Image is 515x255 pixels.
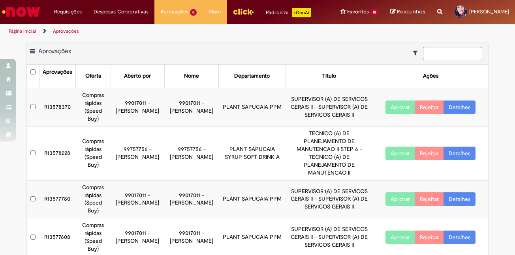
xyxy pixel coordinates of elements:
p: +GenAi [292,8,311,17]
td: 99017011 - [PERSON_NAME] [111,88,165,126]
button: Rejeitar [415,231,444,244]
div: Nome [184,72,199,80]
td: 99017011 - [PERSON_NAME] [111,180,165,218]
button: Aprovar [385,147,415,160]
td: SUPERVISOR (A) DE SERVICOS GERAIS II - SUPERVISOR (A) DE SERVICOS GERAIS II [286,88,373,126]
th: Aprovações [39,65,75,88]
button: Aprovar [385,192,415,206]
i: Mostrar filtros para: Suas Solicitações [413,50,421,56]
ul: Trilhas de página [6,24,337,39]
td: R13577780 [39,180,75,218]
span: 18 [370,9,378,16]
span: [PERSON_NAME] [469,8,509,15]
td: R13578370 [39,88,75,126]
div: Departamento [234,72,270,80]
a: Detalhes [444,147,476,160]
img: click_logo_yellow_360x200.png [233,6,254,17]
span: More [209,8,221,16]
div: Aprovações [43,68,72,76]
div: Padroniza [266,8,311,17]
span: Aprovações [38,47,71,55]
div: Ações [423,72,438,80]
td: 99757756 - [PERSON_NAME] [111,126,165,180]
span: Despesas Corporativas [94,8,148,16]
span: Favoritos [347,8,369,16]
a: Rascunhos [390,8,425,16]
td: Compras rápidas (Speed Buy) [75,88,111,126]
button: Aprovar [385,231,415,244]
td: 99017011 - [PERSON_NAME] [165,88,219,126]
span: Requisições [54,8,82,16]
td: SUPERVISOR (A) DE SERVICOS GERAIS II - SUPERVISOR (A) DE SERVICOS GERAIS II [286,180,373,218]
div: Aberto por [124,72,151,80]
a: Detalhes [444,101,476,114]
span: Rascunhos [397,8,425,15]
td: PLANT SAPUCAIA SYRUP SOFT DRINK A [218,126,286,180]
span: 8 [190,9,197,16]
button: Rejeitar [415,147,444,160]
td: PLANT SAPUCAIA PPM [218,88,286,126]
img: ServiceNow [1,4,41,20]
button: Rejeitar [415,192,444,206]
a: Detalhes [444,192,476,206]
div: Título [322,72,336,80]
td: PLANT SAPUCAIA PPM [218,180,286,218]
div: Oferta [85,72,101,80]
span: Aprovações [160,8,188,16]
td: R13578228 [39,126,75,180]
td: 99017011 - [PERSON_NAME] [165,180,219,218]
button: Aprovar [385,101,415,114]
td: Compras rápidas (Speed Buy) [75,180,111,218]
a: Detalhes [444,231,476,244]
td: 99757756 - [PERSON_NAME] [165,126,219,180]
td: TECNICO (A) DE PLANEJAMENTO DE MANUTENCAO II STEP 6 - TECNICO (A) DE PLANEJAMENTO DE MANUTENCAO II [286,126,373,180]
a: Página inicial [9,28,36,34]
button: Rejeitar [415,101,444,114]
a: Aprovações [53,28,79,34]
td: Compras rápidas (Speed Buy) [75,126,111,180]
